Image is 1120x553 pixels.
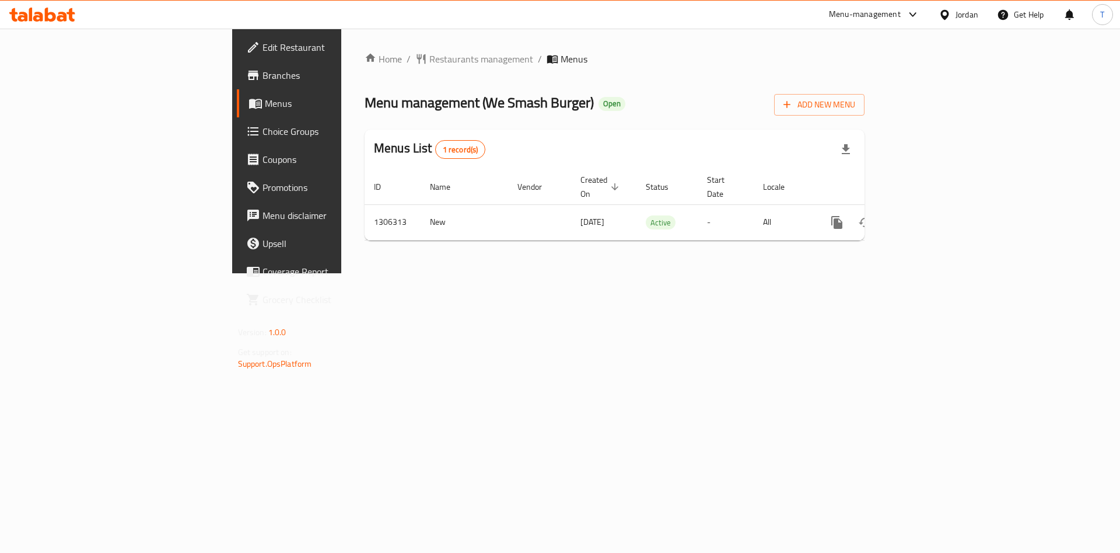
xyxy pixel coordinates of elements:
a: Coupons [237,145,419,173]
li: / [538,52,542,66]
span: 1 record(s) [436,144,485,155]
div: Total records count [435,140,486,159]
span: Upsell [262,236,410,251]
a: Restaurants management [415,52,533,66]
a: Upsell [237,229,419,258]
a: Grocery Checklist [237,286,419,314]
th: Actions [814,169,944,205]
td: All [754,204,814,240]
span: Restaurants management [429,52,533,66]
span: Promotions [262,180,410,194]
span: Open [598,99,625,109]
span: [DATE] [580,214,604,229]
a: Support.OpsPlatform [238,356,312,371]
a: Coverage Report [237,258,419,286]
td: New [421,204,508,240]
td: - [698,204,754,240]
a: Menus [237,89,419,117]
span: Created On [580,173,622,201]
button: Add New Menu [774,94,864,116]
a: Edit Restaurant [237,33,419,61]
span: Locale [763,180,800,194]
a: Menu disclaimer [237,201,419,229]
a: Promotions [237,173,419,201]
span: Get support on: [238,345,292,360]
div: Jordan [956,8,978,21]
span: Add New Menu [783,98,855,112]
span: ID [374,180,396,194]
a: Choice Groups [237,117,419,145]
span: Coupons [262,152,410,166]
div: Active [646,215,675,229]
span: Name [430,180,466,194]
nav: breadcrumb [365,52,864,66]
span: 1.0.0 [268,325,286,340]
button: Change Status [851,208,879,236]
span: Start Date [707,173,740,201]
span: Menus [561,52,587,66]
h2: Menus List [374,140,485,159]
span: Grocery Checklist [262,293,410,307]
span: T [1100,8,1104,21]
span: Version: [238,325,267,340]
span: Choice Groups [262,124,410,138]
a: Branches [237,61,419,89]
span: Branches [262,68,410,82]
div: Export file [832,135,860,164]
span: Menu disclaimer [262,208,410,222]
span: Active [646,216,675,229]
span: Menus [265,96,410,110]
div: Open [598,97,625,111]
span: Edit Restaurant [262,40,410,54]
button: more [823,208,851,236]
div: Menu-management [829,8,901,22]
span: Menu management ( We Smash Burger ) [365,89,594,116]
span: Vendor [517,180,557,194]
span: Status [646,180,684,194]
table: enhanced table [365,169,944,241]
span: Coverage Report [262,265,410,279]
